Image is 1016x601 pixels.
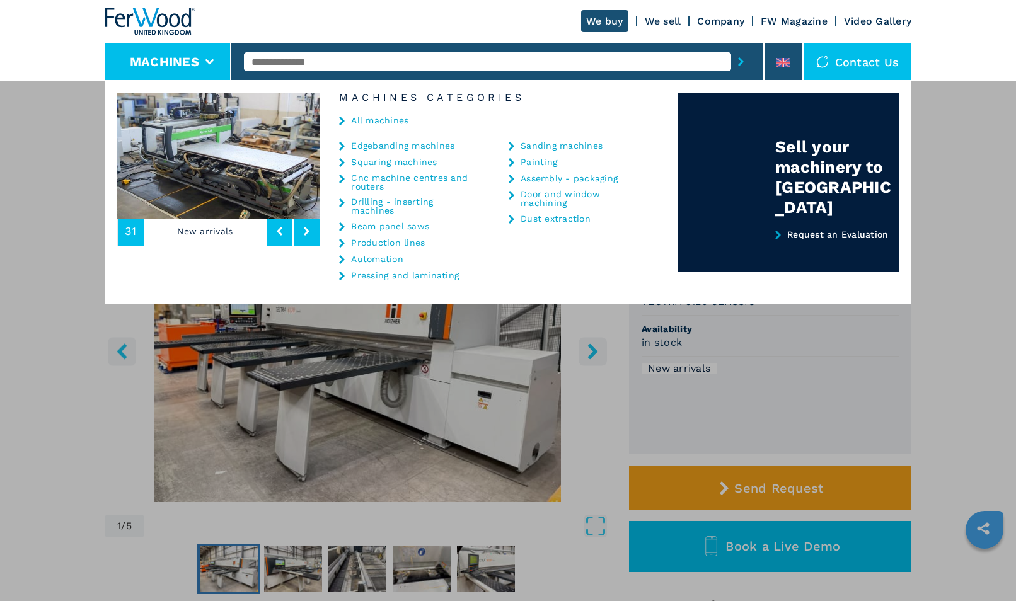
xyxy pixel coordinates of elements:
img: Contact us [816,55,829,68]
a: We buy [581,10,628,32]
a: Painting [521,157,557,166]
a: FW Magazine [761,15,828,27]
a: Company [697,15,744,27]
a: Pressing and laminating [351,271,459,280]
div: Sell your machinery to [GEOGRAPHIC_DATA] [775,137,899,217]
p: New arrivals [144,217,267,246]
a: We sell [645,15,681,27]
a: Dust extraction [521,214,591,223]
div: Contact us [804,43,912,81]
button: submit-button [731,47,751,76]
a: Drilling - inserting machines [351,197,477,215]
a: All machines [351,116,408,125]
a: Squaring machines [351,157,437,166]
a: Assembly - packaging [521,174,618,183]
a: Video Gallery [844,15,911,27]
button: Machines [130,54,199,69]
span: 31 [125,226,137,237]
a: Production lines [351,238,425,247]
a: Cnc machine centres and routers [351,173,477,191]
a: Sanding machines [521,141,603,150]
a: Automation [351,255,403,263]
a: Beam panel saws [351,222,429,231]
a: Edgebanding machines [351,141,454,150]
h6: Machines Categories [320,93,678,103]
a: Door and window machining [521,190,647,207]
img: image [117,93,320,219]
img: Ferwood [105,8,195,35]
a: Request an Evaluation [678,229,899,273]
img: image [320,93,523,219]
